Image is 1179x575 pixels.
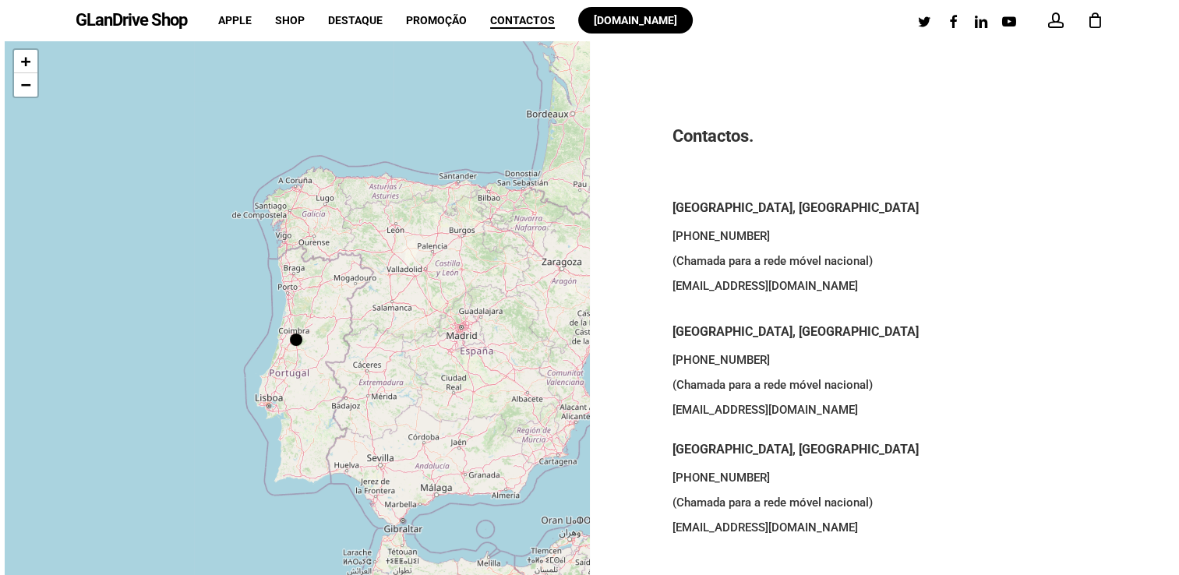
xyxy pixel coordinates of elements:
[20,51,30,71] span: +
[218,14,252,26] span: Apple
[578,15,693,26] a: [DOMAIN_NAME]
[406,14,467,26] span: Promoção
[672,123,1092,150] h3: Contactos.
[14,50,37,73] a: Zoom in
[275,14,305,26] span: Shop
[328,15,383,26] a: Destaque
[275,15,305,26] a: Shop
[14,73,37,97] a: Zoom out
[672,198,1092,218] h5: [GEOGRAPHIC_DATA], [GEOGRAPHIC_DATA]
[1087,12,1104,29] a: Cart
[672,347,1092,440] p: [PHONE_NUMBER] (Chamada para a rede móvel nacional) [EMAIL_ADDRESS][DOMAIN_NAME]
[672,224,1092,316] p: [PHONE_NUMBER] (Chamada para a rede móvel nacional) [EMAIL_ADDRESS][DOMAIN_NAME]
[672,465,1092,540] p: [PHONE_NUMBER] (Chamada para a rede móvel nacional) [EMAIL_ADDRESS][DOMAIN_NAME]
[328,14,383,26] span: Destaque
[672,439,1092,460] h5: [GEOGRAPHIC_DATA], [GEOGRAPHIC_DATA]
[490,15,555,26] a: Contactos
[76,12,187,29] a: GLanDrive Shop
[406,15,467,26] a: Promoção
[218,15,252,26] a: Apple
[20,75,30,94] span: −
[594,14,677,26] span: [DOMAIN_NAME]
[490,14,555,26] span: Contactos
[672,322,1092,342] h5: [GEOGRAPHIC_DATA], [GEOGRAPHIC_DATA]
